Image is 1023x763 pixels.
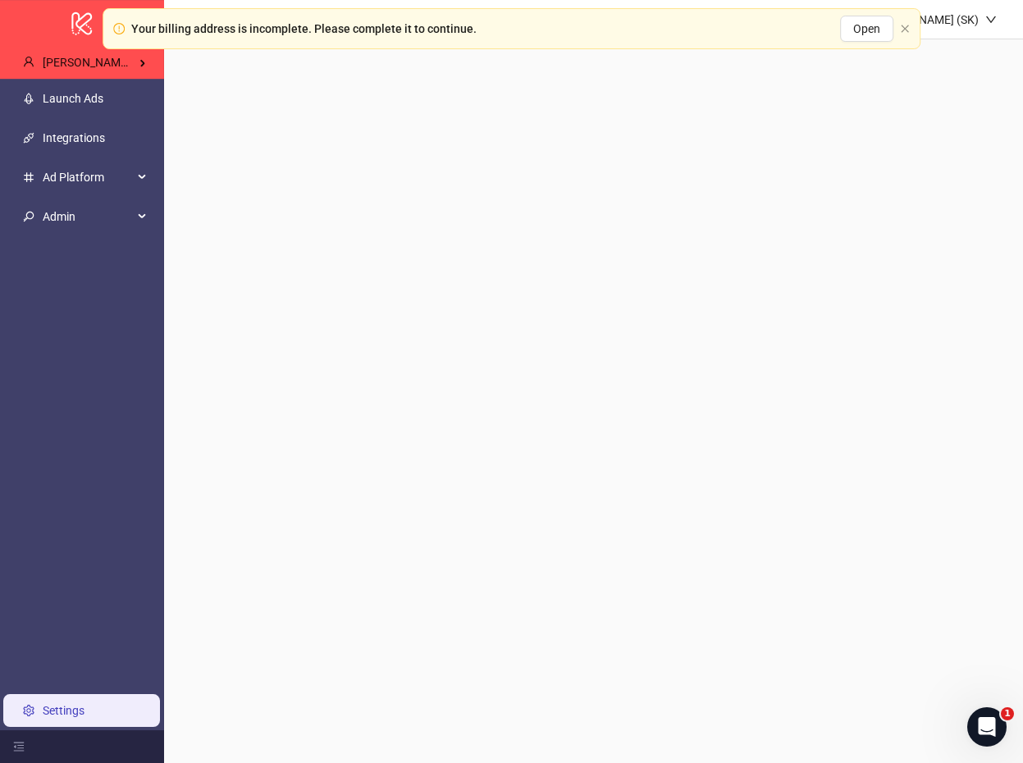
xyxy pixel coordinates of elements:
[23,57,34,68] span: user
[967,707,1007,747] iframe: Intercom live chat
[131,20,477,38] div: Your billing address is incomplete. Please complete it to continue.
[43,92,103,105] a: Launch Ads
[900,24,910,34] button: close
[13,741,25,752] span: menu-fold
[113,23,125,34] span: exclamation-circle
[23,211,34,222] span: key
[43,56,166,69] span: [PERSON_NAME] Kitchn
[860,11,985,29] div: [DOMAIN_NAME] (SK)
[1001,707,1014,720] span: 1
[23,171,34,183] span: number
[853,22,880,35] span: Open
[985,14,997,25] span: down
[43,704,84,717] a: Settings
[43,131,105,144] a: Integrations
[43,200,133,233] span: Admin
[43,161,133,194] span: Ad Platform
[840,16,893,42] button: Open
